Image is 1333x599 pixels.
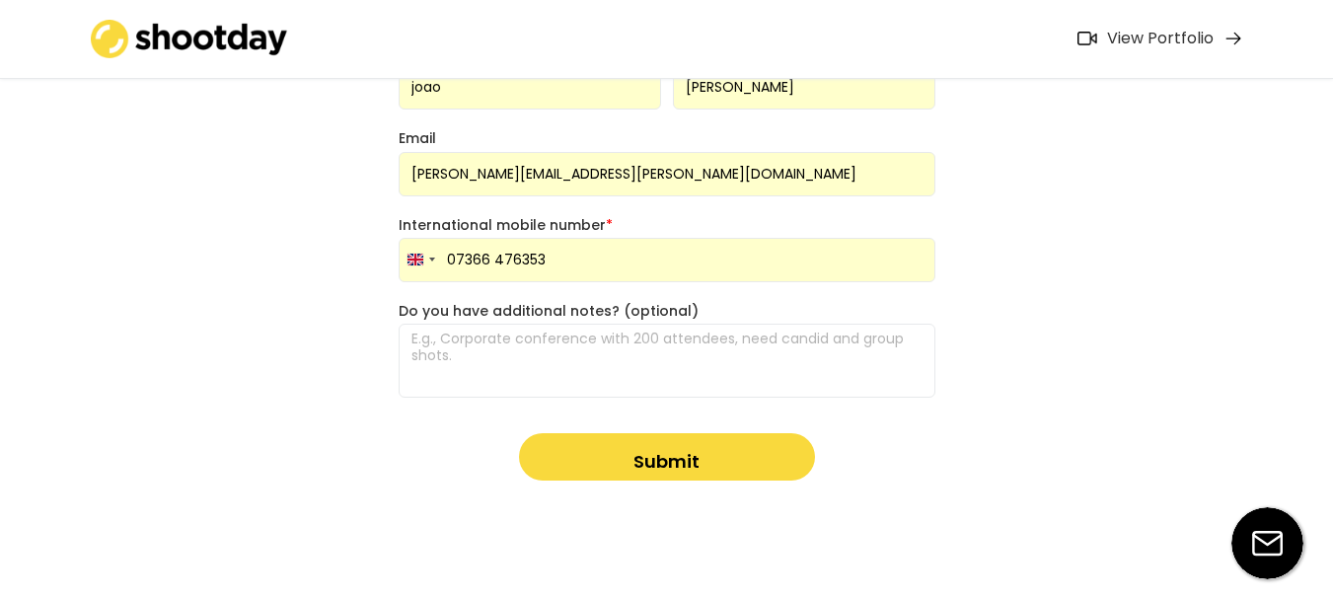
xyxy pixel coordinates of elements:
button: Selected country [400,239,441,281]
input: First name [399,65,661,110]
input: Email [399,152,935,196]
div: Email [399,129,935,147]
input: Last name [673,65,935,110]
div: View Portfolio [1107,29,1214,49]
button: Submit [519,433,815,481]
div: Do you have additional notes? (optional) [399,302,935,320]
div: International mobile number [399,216,935,234]
iframe: Webchat Widget [1220,486,1308,574]
img: Icon%20feather-video%402x.png [1077,32,1097,45]
img: shootday_logo.png [91,20,288,58]
input: 07400 123456 [399,238,935,282]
